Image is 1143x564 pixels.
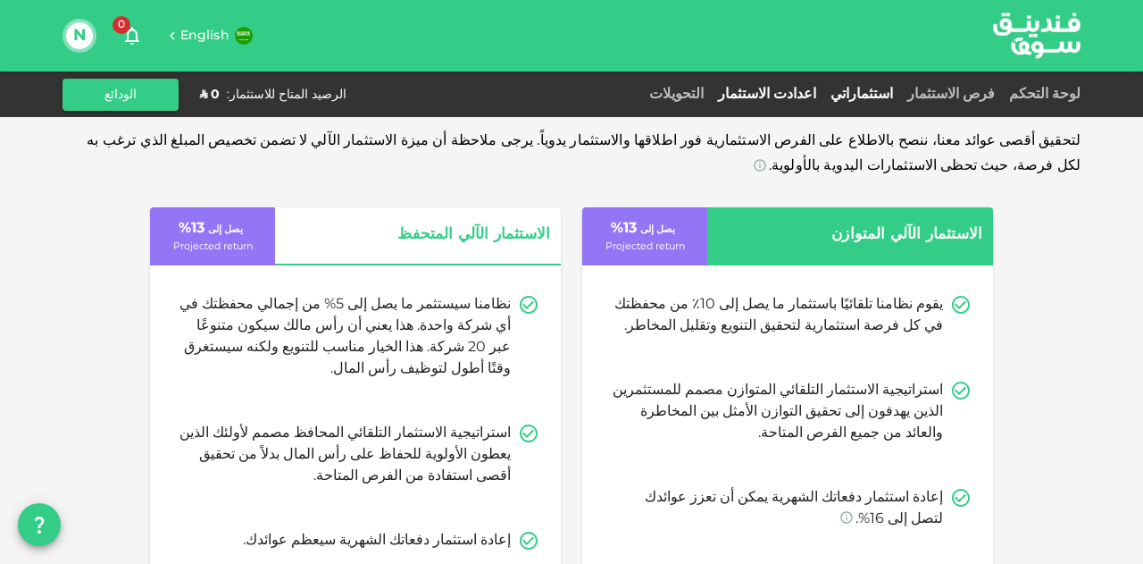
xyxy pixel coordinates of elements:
button: 0 [114,18,150,54]
span: الاستثمار الآلي المتحفظ [309,222,550,248]
span: English [180,29,229,42]
p: نظامنا سيستثمر ما يصل إلى 5% من إجمالي محفظتك في أي شركة واحدة. هذا يعني أن رأس مالك سيكون متنوعً... [179,294,511,380]
a: لوحة التحكم [1002,88,1080,101]
span: لتحقيق أقصى عوائد معنا، ننصح بالاطلاع على الفرص الاستثمارية فور اطلاقها والاستثمار يدوياً. يرجى م... [87,134,1080,173]
button: N [66,22,93,49]
img: flag-sa.b9a346574cdc8950dd34b50780441f57.svg [235,27,253,45]
p: استراتيجية الاستثمار التلقائي المتوازن مصمم للمستثمرين الذين يهدفون إلى تحقيق التوازن الأمثل بين ... [611,380,943,444]
p: إعادة استثمار دفعاتك الشهرية سيعظم عوائدك. [243,530,511,551]
p: Projected return [605,240,685,255]
a: logo [993,1,1080,70]
p: 13 % [179,218,246,240]
button: question [18,503,61,546]
div: ʢ 0 [200,86,220,104]
img: logo [970,1,1104,70]
a: اعدادت الاستثمار [711,88,823,101]
span: 0 [113,16,130,34]
div: الرصيد المتاح للاستثمار : [227,86,346,104]
p: يقوم نظامنا تلقائيًا باستثمار ما يصل إلى 10٪ من محفظتك في كل فرصة استثمارية لتحقيق التنويع وتقليل... [611,294,943,337]
a: فرص الاستثمار [900,88,1002,101]
a: التحويلات [642,88,711,101]
span: يصل إلى [640,225,675,234]
span: يصل إلى [208,225,243,234]
a: استثماراتي [823,88,900,101]
p: إعادة استثمار دفعاتك الشهرية يمكن أن تعزز عوائدك لتصل إلى 16%. [611,487,943,530]
p: Projected return [173,240,253,255]
p: 13 % [611,218,679,240]
button: الودائع [63,79,179,111]
span: الاستثمار الآلي المتوازن [741,222,982,248]
p: استراتيجية الاستثمار التلقائي المحافظ مصمم لأولئك الذين يعطون الأولوية للحفاظ على رأس المال بدلاً... [179,423,511,487]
